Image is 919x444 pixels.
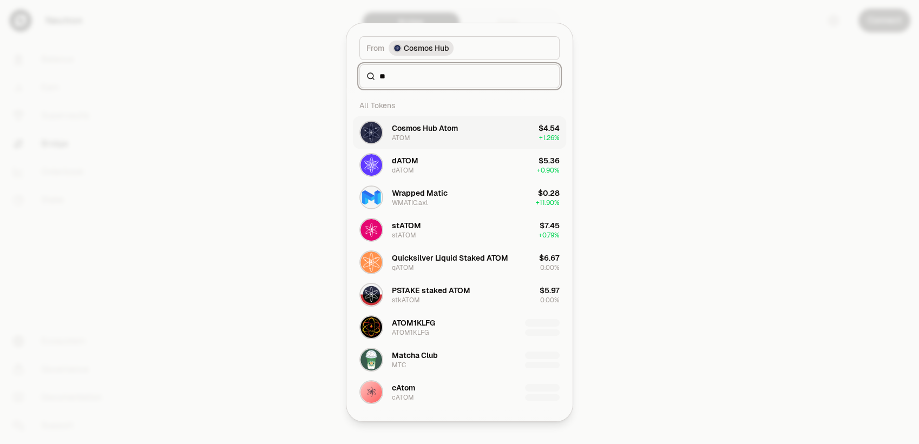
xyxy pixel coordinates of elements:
[366,43,384,54] span: From
[359,36,560,60] button: FromCosmos Hub LogoCosmos Hub
[394,45,401,51] img: Cosmos Hub Logo
[540,296,560,304] span: 0.00%
[360,381,382,403] img: cATOM Logo
[353,311,566,343] button: ATOM1KLFG LogoATOM1KLFGATOM1KLFG
[360,251,382,273] img: qATOM Logo
[539,155,560,166] div: $5.36
[540,220,560,231] div: $7.45
[353,95,566,116] div: All Tokens
[360,284,382,306] img: stkATOM Logo
[392,253,508,263] div: Quicksilver Liquid Staked ATOM
[392,296,420,304] div: stkATOM
[392,123,458,134] div: Cosmos Hub Atom
[540,263,560,272] span: 0.00%
[392,361,406,369] div: MTC
[360,219,382,241] img: stATOM Logo
[353,343,566,376] button: MTC LogoMatcha ClubMTC
[392,155,418,166] div: dATOM
[392,350,438,361] div: Matcha Club
[353,246,566,279] button: qATOM LogoQuicksilver Liquid Staked ATOMqATOM$6.670.00%
[392,134,410,142] div: ATOM
[353,116,566,149] button: ATOM LogoCosmos Hub AtomATOM$4.54+1.26%
[392,382,415,393] div: cAtom
[539,253,560,263] div: $6.67
[538,188,560,198] div: $0.28
[392,220,421,231] div: stATOM
[353,376,566,408] button: cATOM LogocAtomcATOM
[404,43,449,54] span: Cosmos Hub
[360,187,382,208] img: WMATIC.axl Logo
[353,181,566,214] button: WMATIC.axl LogoWrapped MaticWMATIC.axl$0.28+11.90%
[537,166,560,175] span: + 0.90%
[392,285,470,296] div: PSTAKE staked ATOM
[353,214,566,246] button: stATOM LogostATOMstATOM$7.45+0.79%
[392,188,448,198] div: Wrapped Matic
[392,328,429,337] div: ATOM1KLFG
[360,122,382,143] img: ATOM Logo
[539,134,560,142] span: + 1.26%
[539,231,560,240] span: + 0.79%
[392,317,435,328] div: ATOM1KLFG
[360,316,382,338] img: ATOM1KLFG Logo
[540,285,560,296] div: $5.97
[353,279,566,311] button: stkATOM LogoPSTAKE staked ATOMstkATOM$5.970.00%
[353,149,566,181] button: dATOM LogodATOMdATOM$5.36+0.90%
[392,231,416,240] div: stATOM
[392,263,414,272] div: qATOM
[392,166,414,175] div: dATOM
[392,393,414,402] div: cATOM
[360,154,382,176] img: dATOM Logo
[539,123,560,134] div: $4.54
[392,198,428,207] div: WMATIC.axl
[360,349,382,370] img: MTC Logo
[536,198,560,207] span: + 11.90%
